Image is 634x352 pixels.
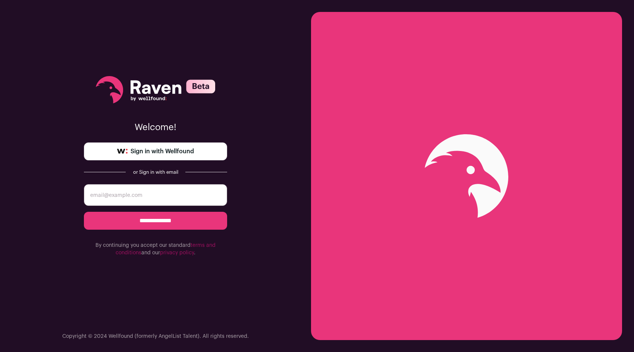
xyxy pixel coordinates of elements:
[84,122,227,133] p: Welcome!
[131,147,194,156] span: Sign in with Wellfound
[160,250,194,255] a: privacy policy
[62,333,249,340] p: Copyright © 2024 Wellfound (formerly AngelList Talent). All rights reserved.
[117,149,128,154] img: wellfound-symbol-flush-black-fb3c872781a75f747ccb3a119075da62bfe97bd399995f84a933054e44a575c4.png
[84,142,227,160] a: Sign in with Wellfound
[84,242,227,257] p: By continuing you accept our standard and our .
[132,169,179,175] div: or Sign in with email
[84,184,227,206] input: email@example.com
[116,243,216,255] a: terms and conditions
